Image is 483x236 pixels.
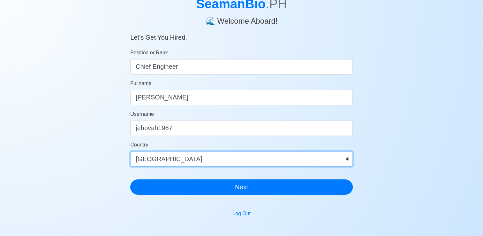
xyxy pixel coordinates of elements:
[130,50,168,55] span: Position or Rank
[130,111,154,117] span: Username
[228,208,255,220] button: Log Out
[130,179,353,195] button: Next
[130,141,148,149] label: Country
[130,59,353,75] input: ex. 2nd Officer w/Master License
[130,81,151,86] span: Fullname
[130,12,353,26] h4: 🌊 Welcome Aboard!
[130,121,353,136] input: Ex. donaldcris
[130,26,353,41] h5: Let’s Get You Hired.
[130,90,353,105] input: Your Fullname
